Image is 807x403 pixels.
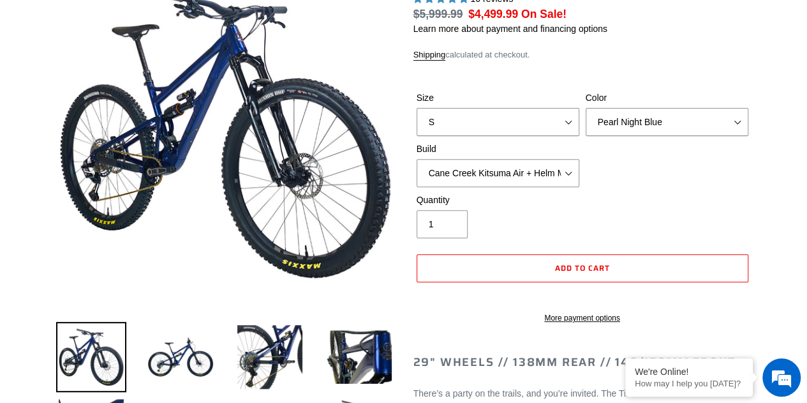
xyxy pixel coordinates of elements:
[413,49,751,61] div: calculated at checkout.
[521,6,566,22] span: On Sale!
[413,356,751,370] h2: 29" Wheels // 138mm Rear // 140/150mm Front
[417,142,579,156] label: Build
[235,322,305,392] img: Load image into Gallery viewer, TILT - Complete Bike
[56,322,126,392] img: Load image into Gallery viewer, TILT - Complete Bike
[417,254,748,282] button: Add to cart
[145,322,216,392] img: Load image into Gallery viewer, TILT - Complete Bike
[417,91,579,105] label: Size
[586,91,748,105] label: Color
[413,8,463,20] s: $5,999.99
[468,8,518,20] span: $4,499.99
[324,322,394,392] img: Load image into Gallery viewer, TILT - Complete Bike
[417,312,748,324] a: More payment options
[555,262,610,274] span: Add to cart
[413,24,607,34] a: Learn more about payment and financing options
[413,50,446,61] a: Shipping
[635,379,743,388] p: How may I help you today?
[635,367,743,377] div: We're Online!
[417,194,579,207] label: Quantity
